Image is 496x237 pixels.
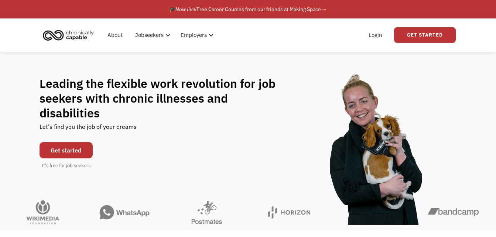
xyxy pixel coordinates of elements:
[40,76,290,120] h1: Leading the flexible work revolution for job seekers with chronic illnesses and disabilities
[175,6,196,13] em: Now live!
[40,142,93,158] a: Get started
[364,23,387,47] a: Login
[41,27,96,43] img: Chronically Capable logo
[169,5,327,14] div: 🎓 Free Career Courses from our friends at Making Space →
[394,27,456,43] a: Get Started
[103,23,127,47] a: About
[41,162,90,169] div: It's free for job seekers
[181,31,207,39] div: Employers
[135,31,164,39] div: Jobseekers
[40,120,137,138] div: Let's find you the job of your dreams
